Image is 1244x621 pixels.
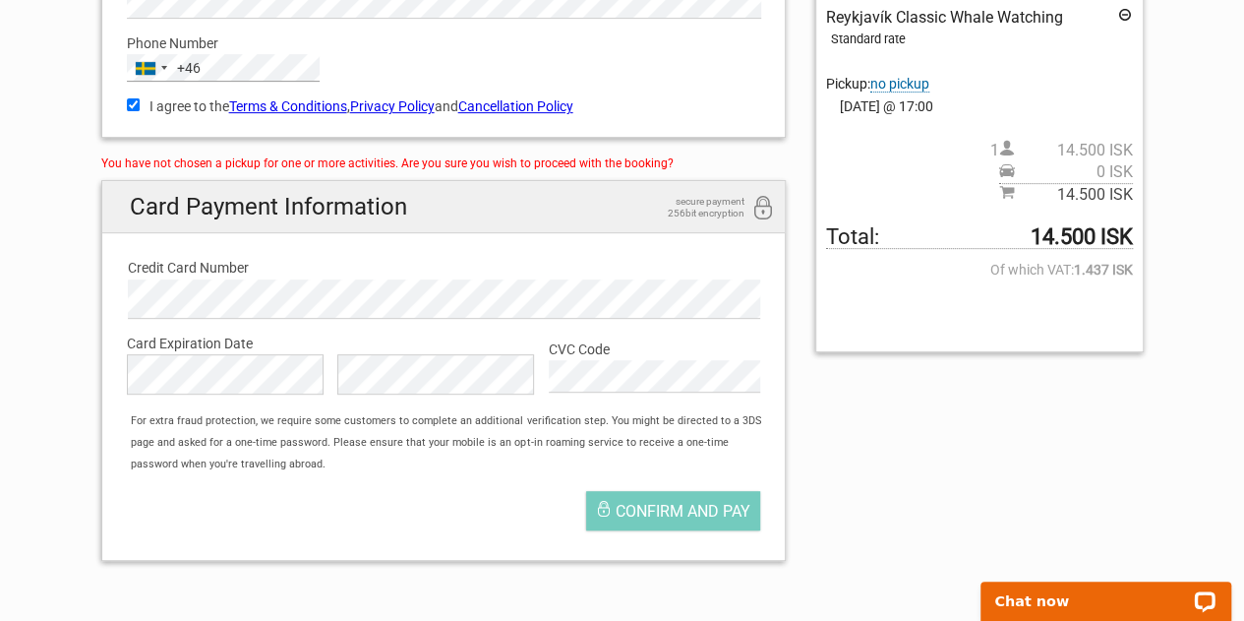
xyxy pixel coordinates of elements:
[826,226,1132,249] span: Total to be paid
[999,161,1133,183] span: Pickup price
[1015,140,1133,161] span: 14.500 ISK
[127,32,761,54] label: Phone Number
[458,98,573,114] a: Cancellation Policy
[990,140,1133,161] span: 1 person(s)
[128,257,760,279] label: Credit Card Number
[616,502,750,521] span: Confirm and pay
[1015,184,1133,206] span: 14.500 ISK
[127,95,761,117] label: I agree to the , and
[101,153,787,174] div: You have not chosen a pickup for one or more activities. Are you sure you wish to proceed with th...
[586,491,760,530] button: Confirm and pay
[826,76,929,93] span: Pickup:
[102,181,786,233] h2: Card Payment Information
[549,339,760,360] label: CVC Code
[177,57,201,79] div: +46
[127,333,761,354] label: Card Expiration Date
[646,196,744,219] span: secure payment 256bit encryption
[128,55,201,81] button: Selected country
[870,76,929,93] span: Change pickup place
[968,559,1244,621] iframe: LiveChat chat widget
[826,259,1132,280] span: Of which VAT:
[350,98,435,114] a: Privacy Policy
[121,410,785,476] div: For extra fraud protection, we require some customers to complete an additional verification step...
[826,8,1063,27] span: Reykjavík Classic Whale Watching
[831,29,1132,50] div: Standard rate
[1031,226,1133,248] strong: 14.500 ISK
[826,95,1132,117] span: [DATE] @ 17:00
[229,98,347,114] a: Terms & Conditions
[1074,259,1133,280] strong: 1.437 ISK
[1015,161,1133,183] span: 0 ISK
[999,183,1133,206] span: Subtotal
[751,196,775,222] i: 256bit encryption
